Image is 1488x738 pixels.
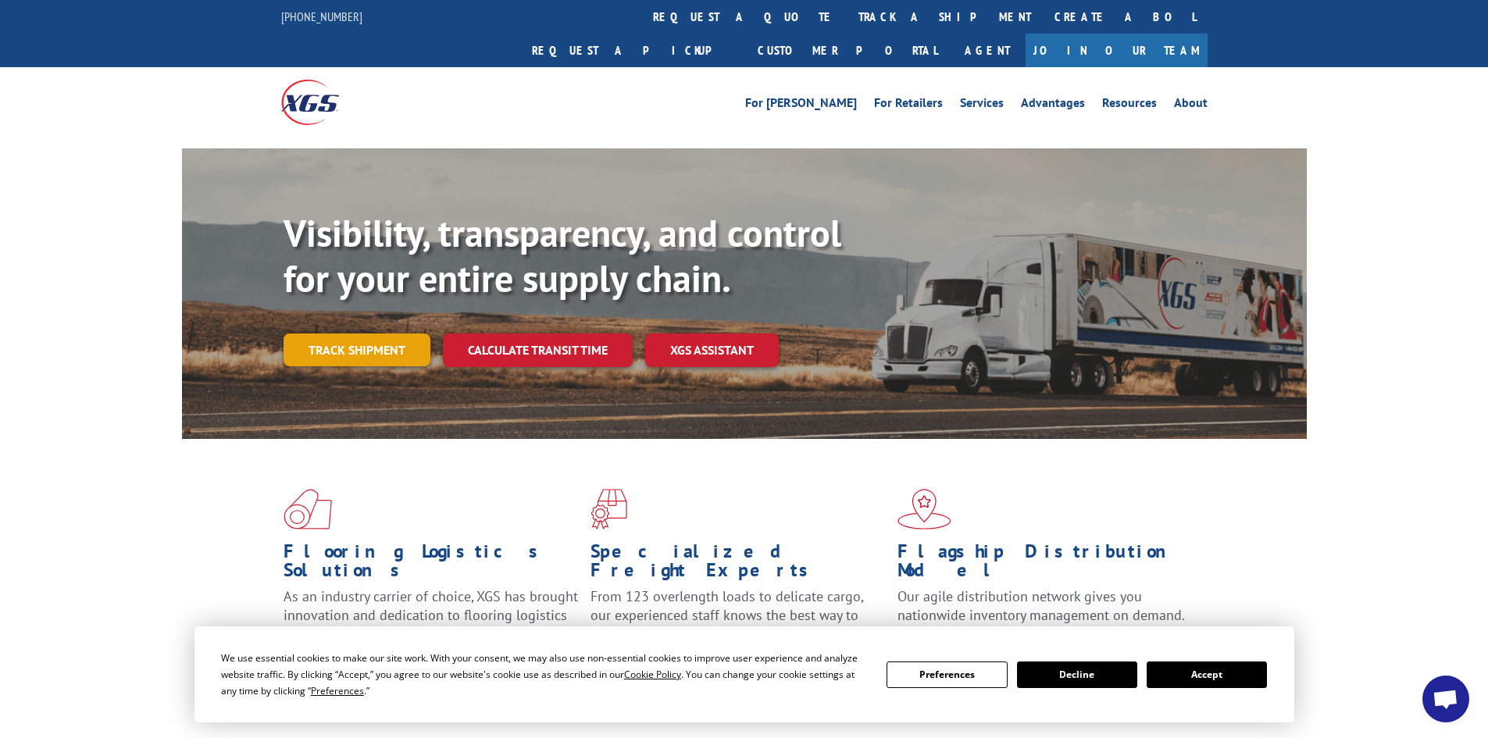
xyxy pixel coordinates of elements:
[1026,34,1208,67] a: Join Our Team
[284,587,578,643] span: As an industry carrier of choice, XGS has brought innovation and dedication to flooring logistics...
[1147,661,1267,688] button: Accept
[1021,97,1085,114] a: Advantages
[284,489,332,529] img: xgs-icon-total-supply-chain-intelligence-red
[221,650,868,699] div: We use essential cookies to make our site work. With your consent, we may also use non-essential ...
[591,587,886,657] p: From 123 overlength loads to delicate cargo, our experienced staff knows the best way to move you...
[1102,97,1157,114] a: Resources
[443,333,633,367] a: Calculate transit time
[520,34,746,67] a: Request a pickup
[745,97,857,114] a: For [PERSON_NAME]
[591,542,886,587] h1: Specialized Freight Experts
[874,97,943,114] a: For Retailers
[746,34,949,67] a: Customer Portal
[1422,676,1469,722] a: Open chat
[887,661,1007,688] button: Preferences
[284,333,430,366] a: Track shipment
[897,587,1185,624] span: Our agile distribution network gives you nationwide inventory management on demand.
[311,684,364,697] span: Preferences
[284,542,579,587] h1: Flooring Logistics Solutions
[897,489,951,529] img: xgs-icon-flagship-distribution-model-red
[645,333,779,367] a: XGS ASSISTANT
[949,34,1026,67] a: Agent
[897,542,1193,587] h1: Flagship Distribution Model
[281,9,362,24] a: [PHONE_NUMBER]
[960,97,1004,114] a: Services
[591,489,627,529] img: xgs-icon-focused-on-flooring-red
[624,668,681,681] span: Cookie Policy
[1017,661,1137,688] button: Decline
[284,209,841,302] b: Visibility, transparency, and control for your entire supply chain.
[194,626,1294,722] div: Cookie Consent Prompt
[1174,97,1208,114] a: About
